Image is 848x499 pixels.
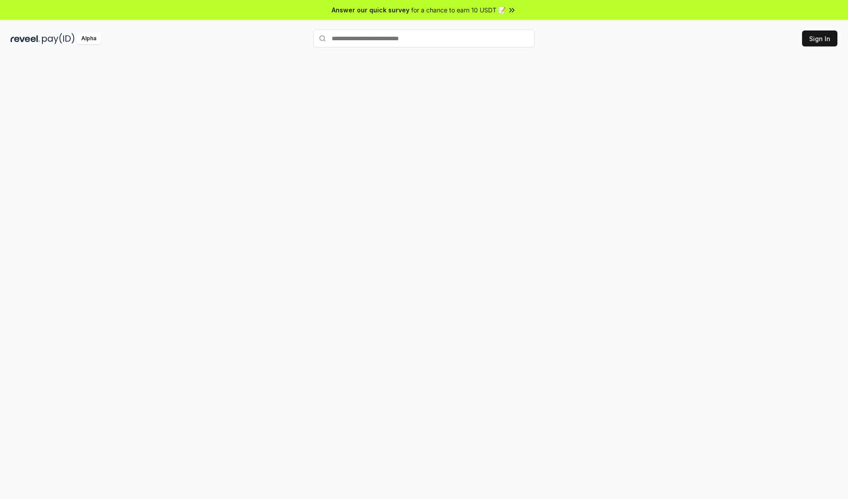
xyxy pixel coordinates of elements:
img: pay_id [42,33,75,44]
span: for a chance to earn 10 USDT 📝 [411,5,506,15]
div: Alpha [76,33,101,44]
button: Sign In [802,30,837,46]
span: Answer our quick survey [332,5,409,15]
img: reveel_dark [11,33,40,44]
